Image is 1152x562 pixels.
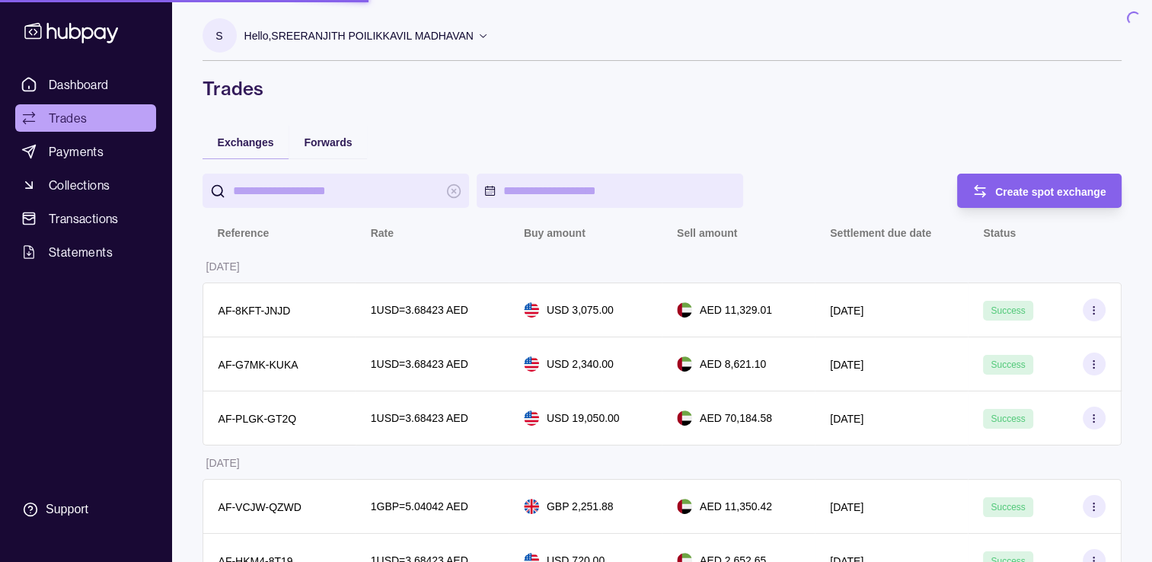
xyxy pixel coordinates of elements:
p: AED 11,329.01 [700,302,772,318]
p: AF-VCJW-QZWD [219,501,302,513]
p: AED 70,184.58 [700,410,772,426]
input: search [233,174,439,208]
p: USD 2,340.00 [547,356,614,372]
span: Collections [49,176,110,194]
p: [DATE] [830,359,863,371]
span: Create spot exchange [995,186,1106,198]
a: Payments [15,138,156,165]
a: Dashboard [15,71,156,98]
span: Success [991,414,1025,424]
a: Trades [15,104,156,132]
span: Success [991,305,1025,316]
img: ae [677,410,692,426]
p: USD 3,075.00 [547,302,614,318]
p: [DATE] [206,457,240,469]
p: 1 USD = 3.68423 AED [371,410,468,426]
p: [DATE] [206,260,240,273]
img: us [524,302,539,318]
p: [DATE] [830,501,863,513]
span: Success [991,359,1025,370]
p: AF-PLGK-GT2Q [219,413,297,425]
p: 1 USD = 3.68423 AED [371,356,468,372]
span: Forwards [304,136,352,148]
p: Status [983,227,1016,239]
p: S [215,27,222,44]
a: Support [15,493,156,525]
span: Trades [49,109,87,127]
img: ae [677,499,692,514]
a: Statements [15,238,156,266]
p: [DATE] [830,413,863,425]
span: Payments [49,142,104,161]
div: Support [46,501,88,518]
p: Buy amount [524,227,586,239]
p: GBP 2,251.88 [547,498,614,515]
p: AED 8,621.10 [700,356,766,372]
span: Statements [49,243,113,261]
img: us [524,410,539,426]
p: AF-G7MK-KUKA [219,359,298,371]
p: [DATE] [830,305,863,317]
p: Sell amount [677,227,737,239]
p: 1 GBP = 5.04042 AED [371,498,468,515]
img: us [524,356,539,372]
a: Collections [15,171,156,199]
img: ae [677,356,692,372]
span: Dashboard [49,75,109,94]
p: Rate [371,227,394,239]
h1: Trades [203,76,1122,101]
span: Success [991,502,1025,513]
a: Transactions [15,205,156,232]
span: Transactions [49,209,119,228]
p: AED 11,350.42 [700,498,772,515]
p: Settlement due date [830,227,931,239]
p: AF-8KFT-JNJD [219,305,291,317]
span: Exchanges [218,136,274,148]
p: USD 19,050.00 [547,410,620,426]
img: ae [677,302,692,318]
img: gb [524,499,539,514]
p: Hello, SREERANJITH POILIKKAVIL MADHAVAN [244,27,474,44]
button: Create spot exchange [957,174,1122,208]
p: 1 USD = 3.68423 AED [371,302,468,318]
p: Reference [218,227,270,239]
